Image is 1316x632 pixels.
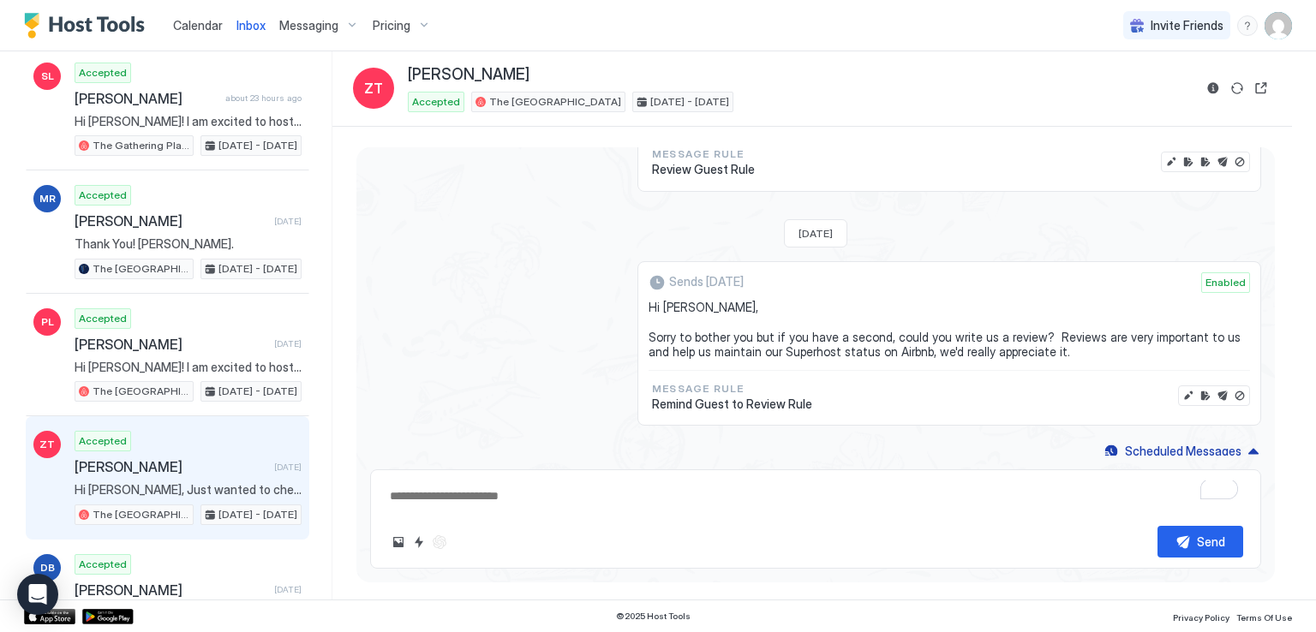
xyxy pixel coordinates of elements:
span: Calendar [173,18,223,33]
span: [DATE] [274,462,302,473]
span: [DATE] [274,584,302,595]
span: Thank You! [PERSON_NAME]. [75,236,302,252]
span: Accepted [79,65,127,80]
span: Hi [PERSON_NAME], Just wanted to check in and make sure you have everything you need? Hope you're... [75,482,302,498]
span: [PERSON_NAME] [75,458,267,475]
span: [PERSON_NAME] [75,336,267,353]
span: Message Rule [652,146,755,162]
span: [DATE] - [DATE] [650,94,729,110]
span: SL [41,69,54,84]
button: Scheduled Messages [1102,439,1261,462]
button: Edit review [1180,153,1197,170]
span: The [GEOGRAPHIC_DATA] [93,507,189,522]
span: Terms Of Use [1236,612,1292,623]
span: Accepted [79,433,127,449]
span: Privacy Policy [1173,612,1229,623]
span: Enabled [1205,275,1246,290]
div: menu [1237,15,1258,36]
span: Inbox [236,18,266,33]
button: Edit message [1163,153,1180,170]
button: Disable message & review [1231,153,1248,170]
a: Calendar [173,16,223,34]
a: Inbox [236,16,266,34]
button: Quick reply [409,532,429,552]
div: Send [1197,533,1225,551]
a: Host Tools Logo [24,13,153,39]
a: Google Play Store [82,609,134,624]
span: ZT [39,437,55,452]
span: Hi [PERSON_NAME], Sorry to bother you but if you have a second, could you write us a review? Revi... [649,300,1250,360]
span: MR [39,191,56,206]
span: [DATE] - [DATE] [218,384,297,399]
span: The Gathering Place [93,138,189,153]
span: ZT [364,78,383,98]
span: Accepted [79,557,127,572]
span: [DATE] [274,338,302,349]
a: Privacy Policy [1173,607,1229,625]
div: Open Intercom Messenger [17,574,58,615]
span: [DATE] [799,227,833,240]
span: Accepted [79,311,127,326]
button: Open reservation [1251,78,1271,98]
span: Hi [PERSON_NAME]! I am excited to host you at The [GEOGRAPHIC_DATA]! LOCATION: [STREET_ADDRESS] K... [75,360,302,375]
span: Review Guest Rule [652,162,755,177]
span: Hi [PERSON_NAME]! I am excited to host you at The Gathering Place! LOCATION: [STREET_ADDRESS] KEY... [75,114,302,129]
button: Send now [1214,153,1231,170]
span: [PERSON_NAME] [408,65,529,85]
span: DB [40,560,55,575]
span: Accepted [79,188,127,203]
span: Accepted [412,94,460,110]
button: Send now [1214,387,1231,404]
span: Pricing [373,18,410,33]
button: Upload image [388,532,409,552]
span: Message Rule [652,381,812,396]
span: The [GEOGRAPHIC_DATA] [489,94,621,110]
button: Disable message [1231,387,1248,404]
a: Terms Of Use [1236,607,1292,625]
textarea: To enrich screen reader interactions, please activate Accessibility in Grammarly extension settings [388,480,1243,512]
span: [DATE] - [DATE] [218,507,297,522]
button: Edit rule [1197,153,1214,170]
span: Sends [DATE] [669,274,744,289]
span: Remind Guest to Review Rule [652,396,812,412]
span: about 23 hours ago [225,92,302,104]
span: [DATE] [274,216,302,227]
button: Edit rule [1197,387,1214,404]
span: PL [41,314,54,330]
span: [DATE] - [DATE] [218,138,297,153]
button: Sync reservation [1227,78,1247,98]
span: Invite Friends [1151,18,1223,33]
button: Edit message [1180,387,1197,404]
div: User profile [1265,12,1292,39]
span: [PERSON_NAME] [75,581,267,599]
span: [PERSON_NAME] [75,212,267,230]
span: © 2025 Host Tools [616,611,691,622]
a: App Store [24,609,75,624]
span: Messaging [279,18,338,33]
span: The [GEOGRAPHIC_DATA] [93,261,189,277]
span: [PERSON_NAME] [75,90,218,107]
button: Send [1157,526,1243,557]
span: The [GEOGRAPHIC_DATA] [93,384,189,399]
div: Scheduled Messages [1125,442,1241,460]
span: [DATE] - [DATE] [218,261,297,277]
button: Reservation information [1203,78,1223,98]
